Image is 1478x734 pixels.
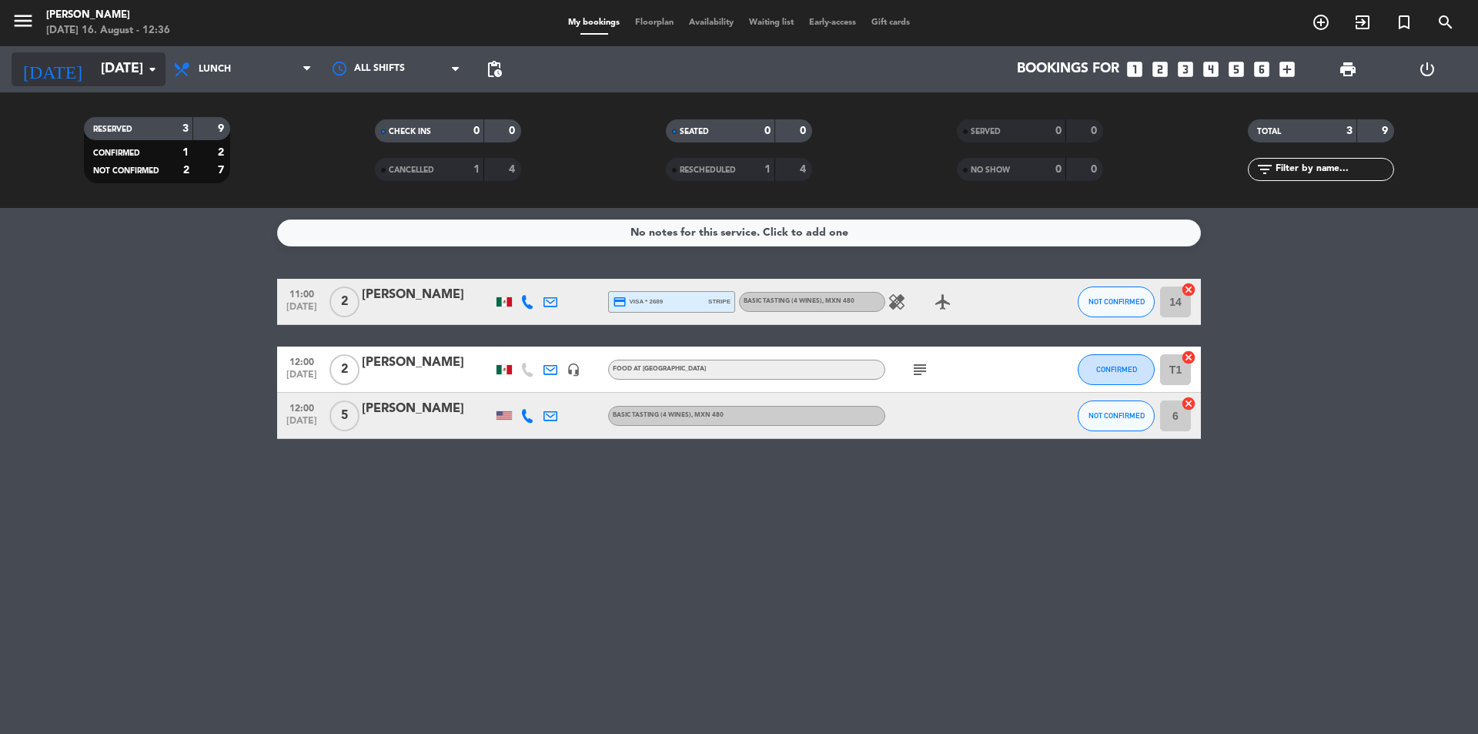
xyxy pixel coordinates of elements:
i: [DATE] [12,52,93,86]
strong: 9 [218,123,227,134]
span: Food at [GEOGRAPHIC_DATA] [613,366,706,372]
span: CANCELLED [389,166,434,174]
span: 2 [329,287,359,317]
span: SERVED [971,128,1001,136]
div: [PERSON_NAME] [362,353,493,373]
i: looks_6 [1252,59,1272,79]
span: NO SHOW [971,166,1010,174]
span: Basic Tasting (4 wines) [613,412,724,418]
div: [PERSON_NAME] [362,285,493,305]
strong: 0 [1091,126,1100,136]
span: Bookings for [1017,62,1119,77]
span: Gift cards [864,18,918,27]
input: Filter by name... [1274,161,1393,178]
strong: 9 [1382,126,1391,136]
span: RESERVED [93,126,132,133]
span: visa * 2689 [613,295,663,309]
span: NOT CONFIRMED [93,167,159,175]
strong: 0 [1091,164,1100,175]
div: No notes for this service. Click to add one [630,224,848,242]
span: Floorplan [627,18,681,27]
span: Lunch [199,64,231,75]
strong: 1 [764,164,771,175]
span: CHECK INS [389,128,431,136]
strong: 0 [509,126,518,136]
span: pending_actions [485,60,503,79]
span: [DATE] [283,370,321,387]
strong: 3 [182,123,189,134]
strong: 0 [800,126,809,136]
i: looks_5 [1226,59,1246,79]
strong: 4 [509,164,518,175]
span: stripe [708,297,731,307]
i: looks_two [1150,59,1170,79]
span: 2 [329,354,359,385]
i: filter_list [1256,160,1274,179]
strong: 0 [473,126,480,136]
i: add_box [1277,59,1297,79]
i: power_settings_new [1418,60,1436,79]
i: add_circle_outline [1312,13,1330,32]
i: cancel [1181,282,1196,297]
div: [PERSON_NAME] [46,8,170,23]
span: CONFIRMED [1096,365,1137,374]
strong: 1 [182,147,189,158]
span: Waiting list [741,18,801,27]
i: exit_to_app [1353,13,1372,32]
span: My bookings [560,18,627,27]
span: TOTAL [1257,128,1281,136]
span: NOT CONFIRMED [1088,297,1145,306]
span: CONFIRMED [93,149,140,157]
button: menu [12,9,35,38]
span: Early-access [801,18,864,27]
span: [DATE] [283,302,321,320]
i: healing [888,293,906,311]
span: SEATED [680,128,709,136]
i: headset_mic [567,363,580,377]
strong: 3 [1346,126,1353,136]
strong: 4 [800,164,809,175]
span: print [1339,60,1357,79]
strong: 7 [218,165,227,176]
i: looks_4 [1201,59,1221,79]
span: 12:00 [283,398,321,416]
div: LOG OUT [1387,46,1466,92]
i: looks_3 [1175,59,1195,79]
i: search [1436,13,1455,32]
span: , MXN 480 [691,412,724,418]
span: NOT CONFIRMED [1088,411,1145,420]
strong: 0 [764,126,771,136]
button: NOT CONFIRMED [1078,401,1155,431]
button: CONFIRMED [1078,354,1155,385]
div: [PERSON_NAME] [362,399,493,419]
i: menu [12,9,35,32]
strong: 0 [1055,126,1062,136]
i: turned_in_not [1395,13,1413,32]
i: looks_one [1125,59,1145,79]
div: [DATE] 16. August - 12:36 [46,23,170,39]
span: 11:00 [283,284,321,302]
i: cancel [1181,396,1196,411]
span: Availability [681,18,741,27]
i: arrow_drop_down [143,60,162,79]
button: NOT CONFIRMED [1078,287,1155,317]
strong: 2 [183,165,189,176]
strong: 0 [1055,164,1062,175]
strong: 2 [218,147,227,158]
span: , MXN 480 [822,298,854,304]
span: 12:00 [283,352,321,370]
i: cancel [1181,350,1196,365]
i: airplanemode_active [934,293,952,311]
span: RESCHEDULED [680,166,736,174]
i: subject [911,360,929,379]
span: [DATE] [283,416,321,434]
i: credit_card [613,295,627,309]
strong: 1 [473,164,480,175]
span: Basic Tasting (4 wines) [744,298,854,304]
span: 5 [329,401,359,431]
